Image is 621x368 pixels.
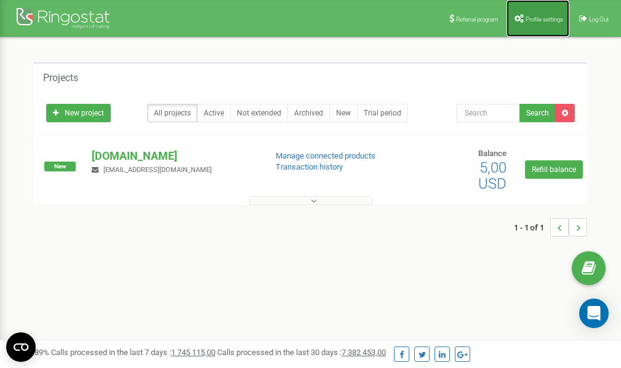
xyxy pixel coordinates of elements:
[51,348,215,357] span: Calls processed in the last 7 days :
[514,218,550,237] span: 1 - 1 of 1
[525,160,583,179] a: Refill balance
[342,348,386,357] u: 7 382 453,00
[457,104,520,122] input: Search
[44,162,76,171] span: New
[46,104,111,122] a: New project
[43,72,78,84] h5: Projects
[589,16,609,23] span: Log Out
[287,104,330,122] a: Archived
[526,16,563,23] span: Profile settings
[276,151,375,160] a: Manage connected products
[579,299,609,328] div: Open Intercom Messenger
[478,149,507,158] span: Balance
[217,348,386,357] span: Calls processed in the last 30 days :
[357,104,408,122] a: Trial period
[197,104,231,122] a: Active
[519,104,556,122] button: Search
[456,16,499,23] span: Referral program
[514,206,587,249] nav: ...
[478,159,507,192] span: 5,00 USD
[276,162,343,171] a: Transaction history
[147,104,198,122] a: All projects
[329,104,358,122] a: New
[92,148,255,164] p: [DOMAIN_NAME]
[6,332,36,362] button: Open CMP widget
[171,348,215,357] u: 1 745 115,00
[230,104,288,122] a: Not extended
[103,166,212,174] span: [EMAIL_ADDRESS][DOMAIN_NAME]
